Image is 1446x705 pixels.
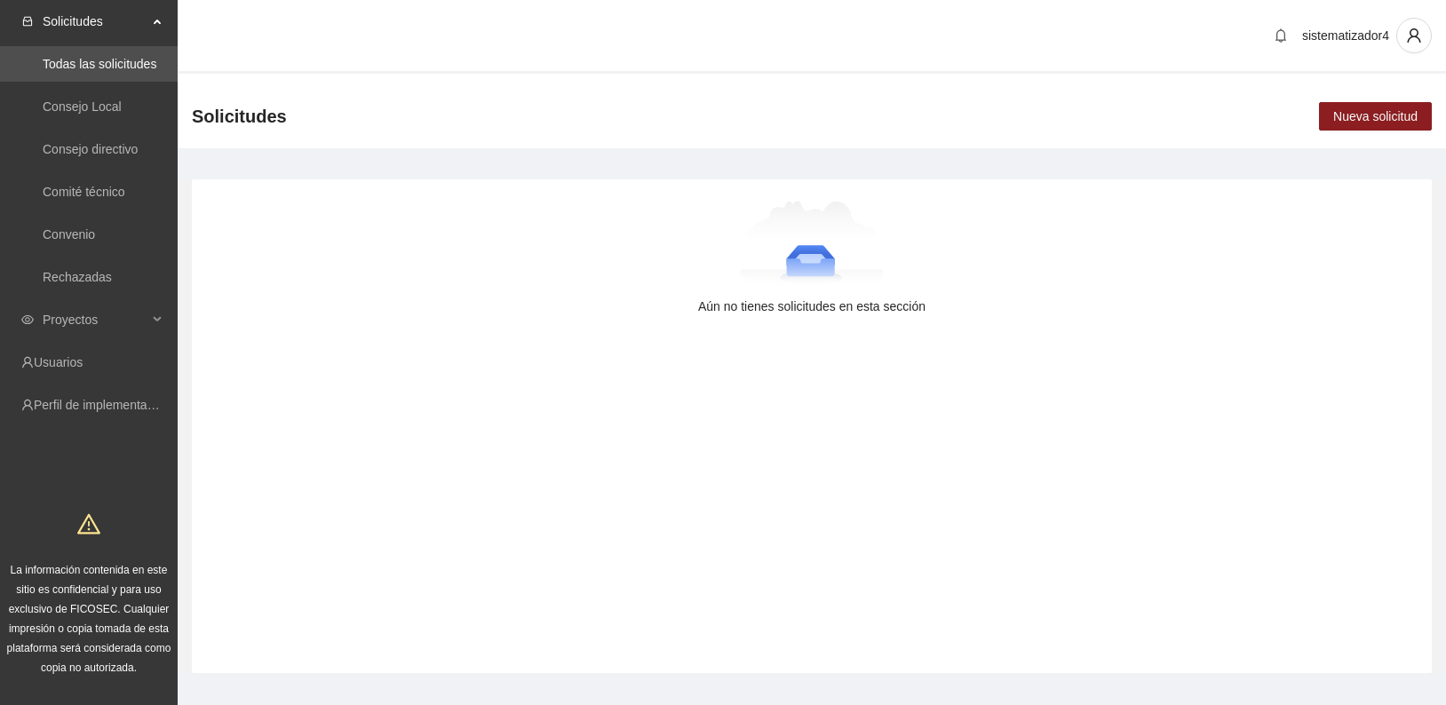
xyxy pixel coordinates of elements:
span: sistematizador4 [1302,28,1389,43]
span: bell [1267,28,1294,43]
a: Comité técnico [43,185,125,199]
button: bell [1267,21,1295,50]
span: Proyectos [43,302,147,337]
span: Solicitudes [192,102,287,131]
span: eye [21,313,34,326]
img: Aún no tienes solicitudes en esta sección [740,201,885,289]
a: Todas las solicitudes [43,57,156,71]
span: user [1397,28,1431,44]
div: Aún no tienes solicitudes en esta sección [220,297,1403,316]
span: Solicitudes [43,4,147,39]
span: inbox [21,15,34,28]
a: Consejo directivo [43,142,138,156]
span: warning [77,512,100,535]
a: Convenio [43,227,95,242]
span: Nueva solicitud [1333,107,1418,126]
a: Rechazadas [43,270,112,284]
a: Perfil de implementadora [34,398,172,412]
a: Usuarios [34,355,83,369]
button: Nueva solicitud [1319,102,1432,131]
span: La información contenida en este sitio es confidencial y para uso exclusivo de FICOSEC. Cualquier... [7,564,171,674]
a: Consejo Local [43,99,122,114]
button: user [1396,18,1432,53]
